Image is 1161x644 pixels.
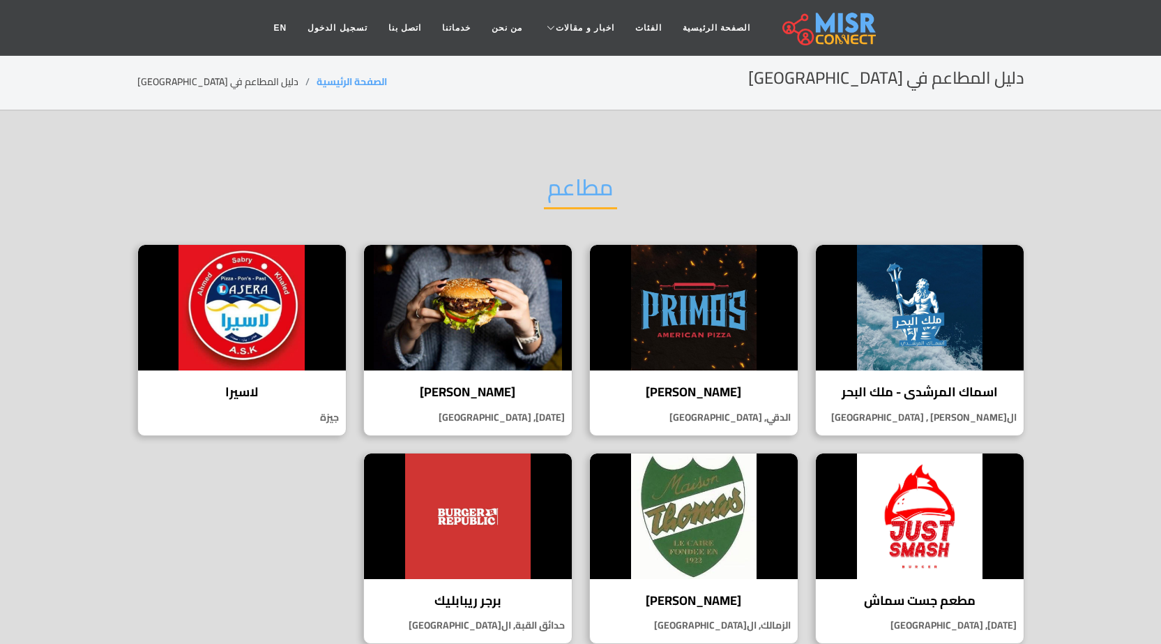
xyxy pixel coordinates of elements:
h4: برجر ريبابليك [374,593,561,608]
a: اخبار و مقالات [533,15,625,41]
h4: [PERSON_NAME] [600,384,787,400]
p: حدائق القبة, ال[GEOGRAPHIC_DATA] [364,618,572,633]
img: بريموس بيتزا [590,245,798,370]
h2: مطاعم [544,174,617,209]
a: EN [264,15,298,41]
a: هان جريل برجر [PERSON_NAME] [DATE], [GEOGRAPHIC_DATA] [355,244,581,436]
img: ميزون توماس بيتزا [590,454,798,579]
p: ال[PERSON_NAME] , [GEOGRAPHIC_DATA] [816,410,1024,425]
h4: مطعم جست سماش [826,593,1013,608]
a: اتصل بنا [378,15,432,41]
a: الصفحة الرئيسية [672,15,761,41]
img: لاسيرا [138,245,346,370]
h4: [PERSON_NAME] [600,593,787,608]
img: اسماك المرشدى - ملك البحر [816,245,1024,370]
h4: [PERSON_NAME] [374,384,561,400]
img: main.misr_connect [782,10,876,45]
img: مطعم جست سماش [816,454,1024,579]
li: دليل المطاعم في [GEOGRAPHIC_DATA] [137,75,317,89]
img: هان جريل برجر [364,245,572,370]
a: خدماتنا [432,15,481,41]
p: الدقي, [GEOGRAPHIC_DATA] [590,410,798,425]
a: من نحن [481,15,533,41]
img: برجر ريبابليك [364,454,572,579]
a: اسماك المرشدى - ملك البحر اسماك المرشدى - ملك البحر ال[PERSON_NAME] , [GEOGRAPHIC_DATA] [807,244,1033,436]
a: الصفحة الرئيسية [317,73,387,91]
h4: اسماك المرشدى - ملك البحر [826,384,1013,400]
a: بريموس بيتزا [PERSON_NAME] الدقي, [GEOGRAPHIC_DATA] [581,244,807,436]
p: الزمالك, ال[GEOGRAPHIC_DATA] [590,618,798,633]
a: لاسيرا لاسيرا جيزة [129,244,355,436]
h4: لاسيرا [149,384,335,400]
a: تسجيل الدخول [297,15,377,41]
h2: دليل المطاعم في [GEOGRAPHIC_DATA] [748,68,1024,89]
p: جيزة [138,410,346,425]
a: الفئات [625,15,672,41]
p: [DATE], [GEOGRAPHIC_DATA] [364,410,572,425]
p: [DATE], [GEOGRAPHIC_DATA] [816,618,1024,633]
span: اخبار و مقالات [556,22,614,34]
